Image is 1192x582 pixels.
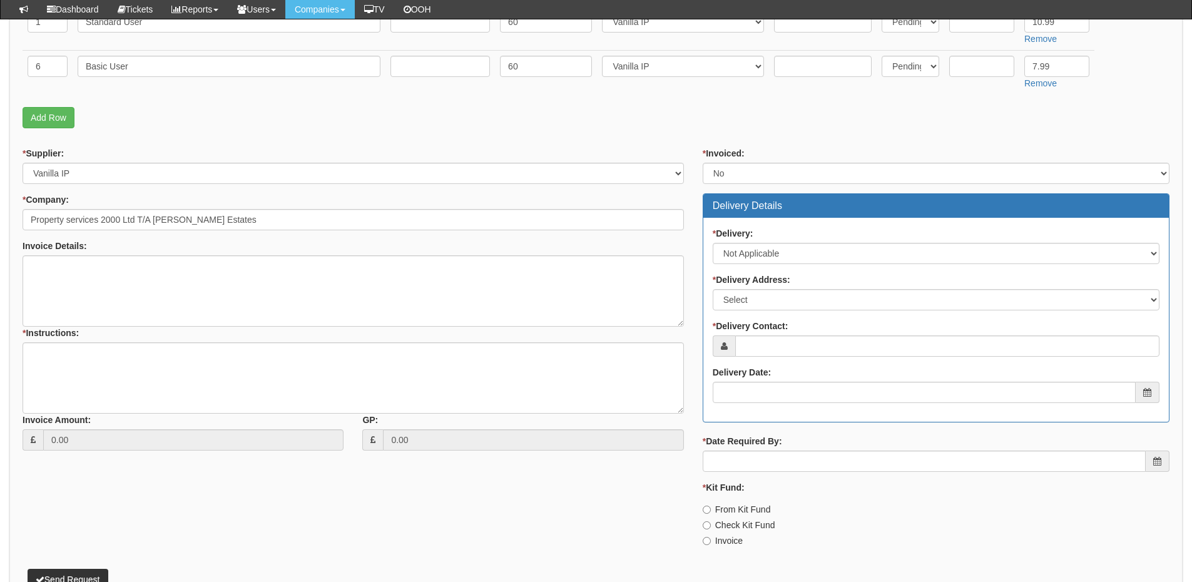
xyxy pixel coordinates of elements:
[23,414,91,426] label: Invoice Amount:
[713,200,1159,212] h3: Delivery Details
[23,107,74,128] a: Add Row
[703,519,775,531] label: Check Kit Fund
[703,435,782,447] label: Date Required By:
[703,521,711,529] input: Check Kit Fund
[23,240,87,252] label: Invoice Details:
[1024,78,1057,88] a: Remove
[713,227,753,240] label: Delivery:
[703,503,771,516] label: From Kit Fund
[713,273,790,286] label: Delivery Address:
[23,147,64,160] label: Supplier:
[23,327,79,339] label: Instructions:
[362,414,378,426] label: GP:
[703,534,743,547] label: Invoice
[713,320,788,332] label: Delivery Contact:
[23,193,69,206] label: Company:
[1024,34,1057,44] a: Remove
[703,147,745,160] label: Invoiced:
[703,537,711,545] input: Invoice
[703,506,711,514] input: From Kit Fund
[713,366,771,379] label: Delivery Date:
[703,481,745,494] label: Kit Fund:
